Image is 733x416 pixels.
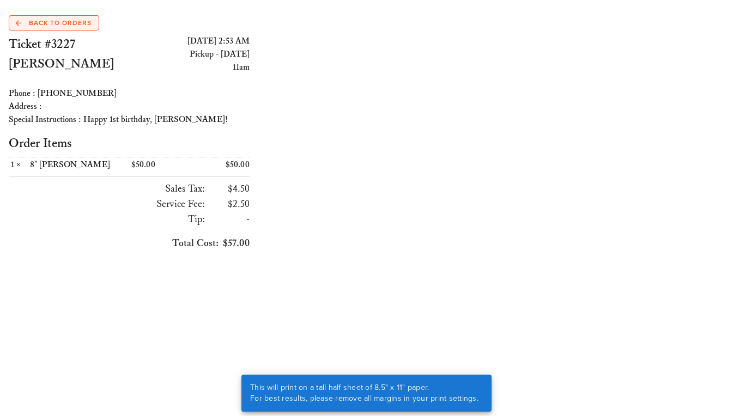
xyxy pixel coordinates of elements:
h2: Ticket #3227 [9,35,129,54]
a: Back to Orders [9,15,99,30]
div: 11am [129,61,250,74]
div: $50.00 [190,157,250,172]
div: Pickup - [DATE] [129,48,250,61]
div: Special Instructions : Happy 1st birthday, [PERSON_NAME]! [9,113,250,126]
span: Total Cost: [172,237,219,249]
h2: [PERSON_NAME] [9,54,129,74]
div: Address : - [9,100,250,113]
h3: $2.50 [209,197,250,212]
h2: Order Items [9,135,250,152]
div: $50.00 [129,157,190,172]
div: × [9,160,30,170]
div: This will print on a tall half sheet of 8.5" x 11" paper. For best results, please remove all mar... [241,375,487,412]
h3: - [209,212,250,227]
div: Phone : [PHONE_NUMBER] [9,87,250,100]
h3: $57.00 [9,236,250,251]
span: Back to Orders [16,18,92,28]
h3: Tip: [9,212,205,227]
h3: $4.50 [209,181,250,197]
div: [DATE] 2:53 AM [129,35,250,48]
h3: Service Fee: [9,197,205,212]
h3: Sales Tax: [9,181,205,197]
span: 1 [9,160,16,170]
div: 8" [PERSON_NAME] [30,160,127,170]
